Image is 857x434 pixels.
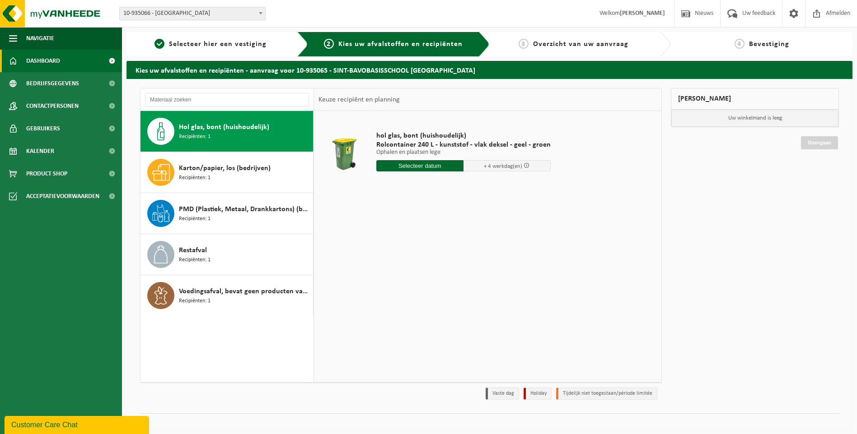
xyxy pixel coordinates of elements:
span: Navigatie [26,27,54,50]
span: Recipiënten: 1 [179,133,211,141]
a: Doorgaan [801,136,838,149]
span: Selecteer hier een vestiging [169,41,267,48]
span: 2 [324,39,334,49]
button: PMD (Plastiek, Metaal, Drankkartons) (bedrijven) Recipiënten: 1 [140,193,314,234]
span: Bedrijfsgegevens [26,72,79,95]
p: Ophalen en plaatsen lege [376,149,551,156]
span: Kalender [26,140,54,162]
strong: [PERSON_NAME] [620,10,665,17]
iframe: chat widget [5,414,151,434]
a: 1Selecteer hier een vestiging [131,39,290,50]
span: hol glas, bont (huishoudelijk) [376,131,551,140]
li: Vaste dag [486,388,519,400]
p: Uw winkelmand is leeg [671,110,838,127]
span: Bevestiging [749,41,789,48]
button: Karton/papier, los (bedrijven) Recipiënten: 1 [140,152,314,193]
li: Tijdelijk niet toegestaan/période limitée [556,388,657,400]
h2: Kies uw afvalstoffen en recipiënten - aanvraag voor 10-935065 - SINT-BAVOBASISSCHOOL [GEOGRAPHIC_... [126,61,852,78]
span: Acceptatievoorwaarden [26,185,99,208]
div: Keuze recipiënt en planning [314,88,404,111]
span: PMD (Plastiek, Metaal, Drankkartons) (bedrijven) [179,204,311,215]
span: 1 [155,39,164,49]
span: Karton/papier, los (bedrijven) [179,163,271,174]
span: 10-935066 - SINT-BAVOBASISSCHOOL VZW - GENT [119,7,266,20]
span: 10-935066 - SINT-BAVOBASISSCHOOL VZW - GENT [120,7,265,20]
span: Recipiënten: 1 [179,256,211,264]
span: + 4 werkdag(en) [484,163,522,169]
span: Kies uw afvalstoffen en recipiënten [338,41,463,48]
span: Product Shop [26,162,67,185]
button: Restafval Recipiënten: 1 [140,234,314,275]
div: [PERSON_NAME] [671,88,839,110]
span: 3 [519,39,529,49]
span: Hol glas, bont (huishoudelijk) [179,122,269,133]
span: Gebruikers [26,117,60,140]
span: Recipiënten: 1 [179,297,211,305]
li: Holiday [524,388,552,400]
span: Contactpersonen [26,95,79,117]
span: Rolcontainer 240 L - kunststof - vlak deksel - geel - groen [376,140,551,149]
span: 4 [735,39,745,49]
span: Overzicht van uw aanvraag [533,41,628,48]
span: Dashboard [26,50,60,72]
span: Recipiënten: 1 [179,174,211,182]
input: Materiaal zoeken [145,93,309,106]
button: Voedingsafval, bevat geen producten van dierlijke oorsprong, onverpakt Recipiënten: 1 [140,275,314,316]
span: Voedingsafval, bevat geen producten van dierlijke oorsprong, onverpakt [179,286,311,297]
span: Restafval [179,245,207,256]
button: Hol glas, bont (huishoudelijk) Recipiënten: 1 [140,111,314,152]
span: Recipiënten: 1 [179,215,211,223]
input: Selecteer datum [376,160,464,171]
